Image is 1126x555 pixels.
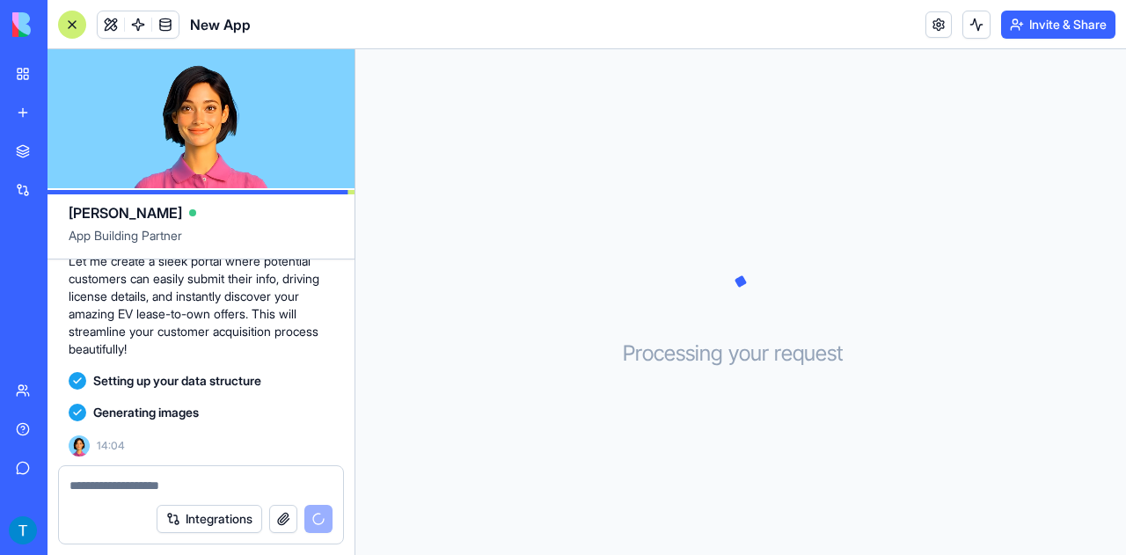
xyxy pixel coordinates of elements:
span: Setting up your data structure [93,372,261,390]
span: App Building Partner [69,227,333,259]
p: Let me create a sleek portal where potential customers can easily submit their info, driving lice... [69,252,333,358]
img: logo [12,12,121,37]
img: Ella_00000_wcx2te.png [69,435,90,456]
button: Integrations [157,505,262,533]
h3: Processing your request [623,340,859,368]
img: ACg8ocIs842lfHO3-pH5xvUDKASomt22LISKqSpgBudT7iYofIcOgg=s96-c [9,516,37,544]
span: New App [190,14,251,35]
button: Invite & Share [1001,11,1115,39]
span: 14:04 [97,439,125,453]
span: [PERSON_NAME] [69,202,182,223]
span: Generating images [93,404,199,421]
